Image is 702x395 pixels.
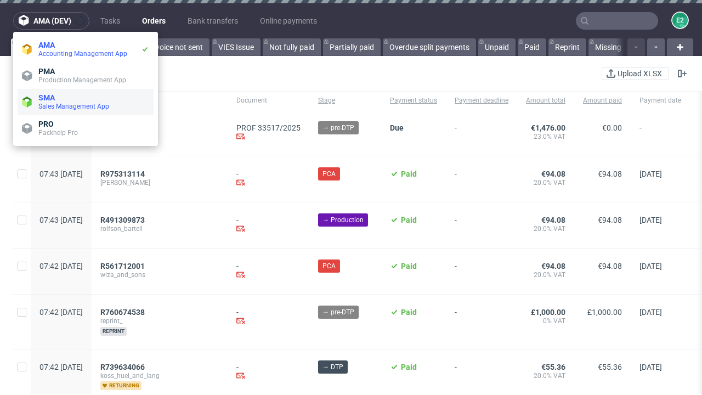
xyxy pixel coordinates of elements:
span: Due [390,123,404,132]
span: Payment deadline [455,96,508,105]
a: VIES Issue [212,38,261,56]
a: R739634066 [100,363,147,371]
span: £1,000.00 [587,308,622,317]
span: - [455,308,508,336]
a: R491309873 [100,216,147,224]
a: Unpaid [478,38,516,56]
span: returning [100,381,141,390]
a: Partially paid [323,38,381,56]
span: Production Management App [38,76,126,84]
span: → pre-DTP [322,123,354,133]
span: €1,476.00 [531,123,565,132]
a: Online payments [253,12,324,30]
span: R739634066 [100,363,145,371]
span: Paid [401,308,417,317]
span: €0.00 [602,123,622,132]
span: €94.08 [541,262,565,270]
a: Missing invoice [588,38,653,56]
span: - [455,170,508,189]
span: wiza_and_sons [100,270,219,279]
span: 23.0% VAT [526,132,565,141]
span: £1,000.00 [531,308,565,317]
span: 0% VAT [526,317,565,325]
span: [DATE] [639,363,662,371]
div: - [236,262,301,281]
a: PROF 33517/2025 [236,123,301,132]
span: ama (dev) [33,17,71,25]
span: Payment status [390,96,437,105]
span: Amount total [526,96,565,105]
figcaption: e2 [672,13,688,28]
span: [DATE] [639,262,662,270]
div: - [236,363,301,382]
span: [DATE] [639,308,662,317]
span: [DATE] [639,216,662,224]
a: Tasks [94,12,127,30]
span: 07:42 [DATE] [39,363,83,371]
a: Not fully paid [263,38,321,56]
a: Paid [518,38,546,56]
span: 20.0% VAT [526,224,565,233]
div: - [236,308,301,327]
button: ama (dev) [13,12,89,30]
span: €94.08 [598,170,622,178]
span: Amount paid [583,96,622,105]
span: PMA [38,67,55,76]
span: Paid [401,216,417,224]
span: Stage [318,96,372,105]
span: reprint_ [100,317,219,325]
span: €94.08 [598,262,622,270]
a: Bank transfers [181,12,245,30]
span: R561712001 [100,262,145,270]
span: - [455,262,508,281]
a: R975313114 [100,170,147,178]
span: AMA [38,41,55,49]
a: Reprint [548,38,586,56]
a: Overdue split payments [383,38,476,56]
span: Paid [401,262,417,270]
a: PMAProduction Management App [18,63,154,89]
span: R975313114 [100,170,145,178]
a: R760674538 [100,308,147,317]
a: Invoice not sent [143,38,210,56]
span: - [455,216,508,235]
a: SMASales Management App [18,89,154,115]
span: [PERSON_NAME] [100,178,219,187]
a: Orders [135,12,172,30]
span: Paid [401,363,417,371]
span: - [455,123,508,143]
span: R491309873 [100,216,145,224]
span: 20.0% VAT [526,178,565,187]
span: €55.36 [541,363,565,371]
span: 07:43 [DATE] [39,170,83,178]
span: 07:42 [DATE] [39,308,83,317]
span: → pre-DTP [322,307,354,317]
span: 07:43 [DATE] [39,216,83,224]
div: - [236,170,301,189]
span: 20.0% VAT [526,371,565,380]
span: Packhelp Pro [38,129,78,137]
div: - [236,216,301,235]
span: → Production [322,215,364,225]
span: 20.0% VAT [526,270,565,279]
span: reprint [100,327,127,336]
span: Accounting Management App [38,50,127,58]
span: Payment date [639,96,681,105]
span: 07:42 [DATE] [39,262,83,270]
a: PROPackhelp Pro [18,115,154,142]
span: Paid [401,170,417,178]
span: - [455,363,508,390]
span: Document [236,96,301,105]
button: Upload XLSX [602,67,669,80]
span: €94.08 [541,170,565,178]
span: Order ID [100,96,219,105]
span: €94.08 [541,216,565,224]
span: - [639,123,681,143]
span: PCA [322,169,336,179]
span: rolfson_bartell [100,224,219,233]
a: R561712001 [100,262,147,270]
span: koss_huel_and_lang [100,371,219,380]
span: PRO [38,120,54,128]
span: SMA [38,93,55,102]
span: → DTP [322,362,343,372]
